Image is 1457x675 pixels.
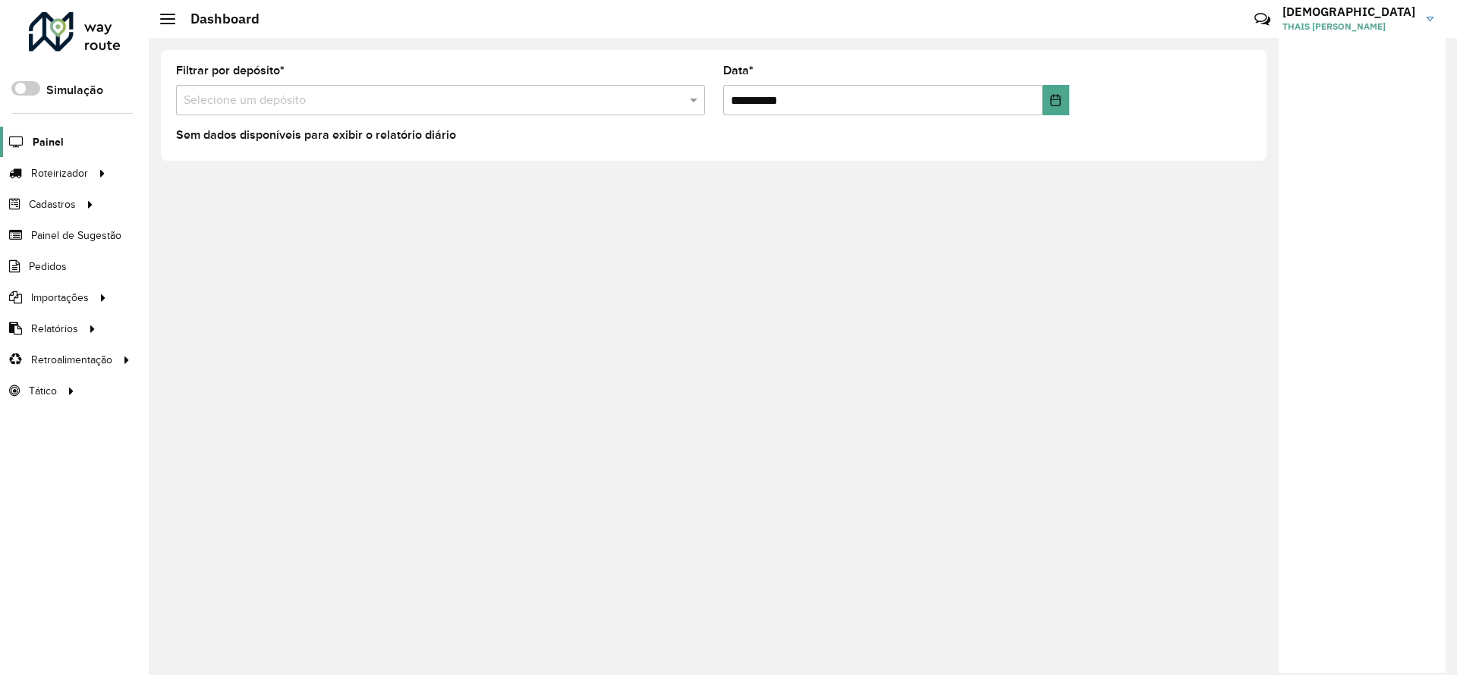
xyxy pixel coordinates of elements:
a: Contato Rápido [1246,3,1279,36]
button: Choose Date [1043,85,1069,115]
span: Retroalimentação [31,352,112,368]
span: Pedidos [29,259,67,275]
label: Data [723,61,754,80]
h2: Dashboard [175,11,260,27]
span: Tático [29,383,57,399]
label: Filtrar por depósito [176,61,285,80]
span: Roteirizador [31,165,88,181]
label: Sem dados disponíveis para exibir o relatório diário [176,126,456,144]
h3: [DEMOGRAPHIC_DATA] [1282,5,1415,19]
span: Cadastros [29,196,76,212]
span: Painel de Sugestão [31,228,121,243]
span: THAIS [PERSON_NAME] [1282,20,1415,33]
span: Painel [33,134,64,150]
label: Simulação [46,81,103,99]
span: Importações [31,290,89,306]
span: Relatórios [31,321,78,337]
